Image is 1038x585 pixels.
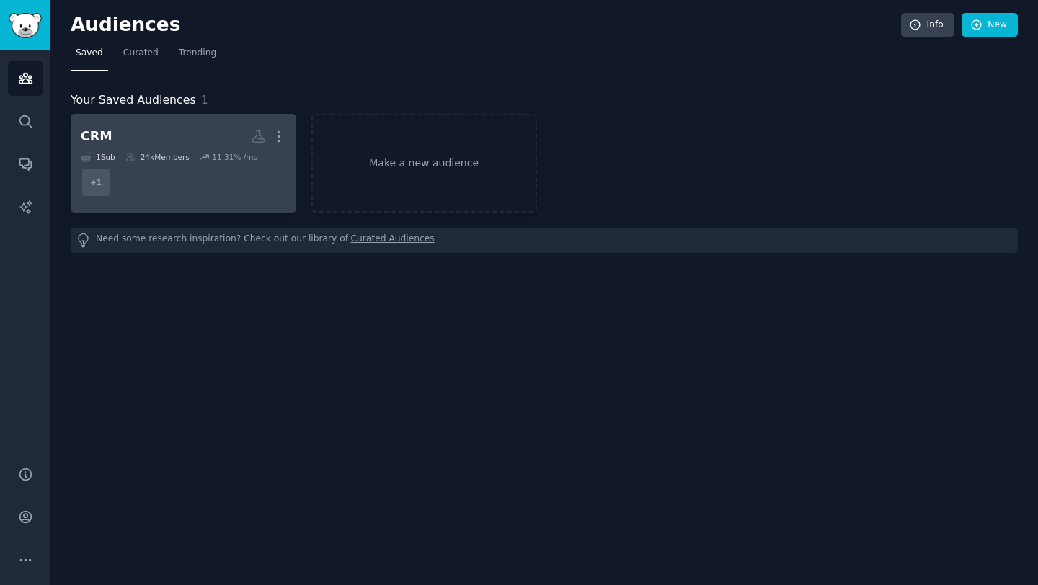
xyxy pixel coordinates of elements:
a: Info [901,13,954,37]
a: CRM1Sub24kMembers11.31% /mo+1 [71,114,296,213]
div: + 1 [81,167,111,197]
a: Curated Audiences [351,233,435,248]
h2: Audiences [71,14,901,37]
div: 24k Members [125,152,190,162]
span: Your Saved Audiences [71,91,196,110]
div: Need some research inspiration? Check out our library of [71,228,1018,253]
span: Saved [76,47,103,60]
div: CRM [81,128,112,146]
img: GummySearch logo [9,13,42,38]
a: Trending [174,42,221,71]
a: Saved [71,42,108,71]
span: 1 [201,93,208,107]
div: 11.31 % /mo [212,152,258,162]
a: Curated [118,42,164,71]
span: Curated [123,47,159,60]
span: Trending [179,47,216,60]
a: Make a new audience [311,114,537,213]
div: 1 Sub [81,152,115,162]
a: New [962,13,1018,37]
